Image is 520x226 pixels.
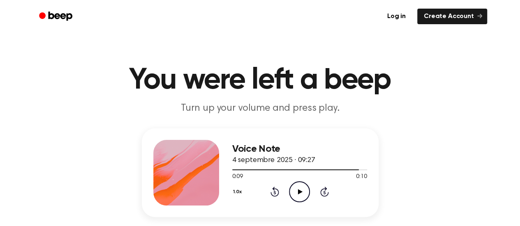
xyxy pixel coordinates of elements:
[232,157,315,164] span: 4 septembre 2025 · 09:27
[232,144,367,155] h3: Voice Note
[417,9,487,24] a: Create Account
[232,185,245,199] button: 1.0x
[232,173,243,181] span: 0:09
[33,9,80,25] a: Beep
[356,173,367,181] span: 0:10
[50,66,471,95] h1: You were left a beep
[102,102,418,115] p: Turn up your volume and press play.
[381,9,412,24] a: Log in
